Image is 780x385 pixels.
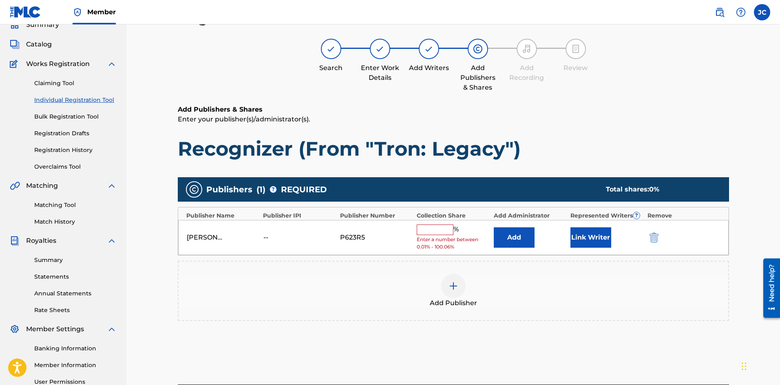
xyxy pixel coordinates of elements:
img: help [736,7,746,17]
div: Publisher Number [340,211,413,220]
div: Add Administrator [494,211,567,220]
img: expand [107,324,117,334]
span: 0 % [649,185,659,193]
iframe: Resource Center [757,255,780,321]
a: Public Search [712,4,728,20]
div: Publisher Name [186,211,259,220]
div: Drag [742,354,747,378]
div: Total shares: [606,185,713,194]
img: search [715,7,725,17]
span: ( 1 ) [256,183,265,196]
span: Royalties [26,236,56,246]
img: Matching [10,181,20,191]
span: ? [633,212,640,219]
img: expand [107,236,117,246]
span: Summary [26,20,59,30]
img: publishers [189,185,199,194]
div: Review [555,63,596,73]
span: Publishers [206,183,252,196]
span: % [453,224,461,235]
a: Statements [34,273,117,281]
p: Enter your publisher(s)/administrator(s). [178,114,729,124]
h6: Add Publishers & Shares [178,105,729,114]
a: Annual Statements [34,289,117,298]
span: ? [270,186,276,193]
img: expand [107,59,117,69]
a: Individual Registration Tool [34,96,117,104]
h1: Recognizer (From "Tron: Legacy") [178,136,729,161]
button: Link Writer [570,227,611,248]
span: Catalog [26,40,52,49]
div: Collection Share [417,211,490,220]
a: Claiming Tool [34,79,117,88]
img: Catalog [10,40,20,49]
a: Registration Drafts [34,129,117,138]
a: Member Information [34,361,117,370]
a: SummarySummary [10,20,59,30]
img: 12a2ab48e56ec057fbd8.svg [650,233,658,242]
a: CatalogCatalog [10,40,52,49]
span: Member [87,7,116,17]
div: Search [311,63,351,73]
img: add [449,281,458,291]
span: Matching [26,181,58,191]
div: Remove [647,211,720,220]
span: Works Registration [26,59,90,69]
img: Summary [10,20,20,30]
img: Works Registration [10,59,20,69]
a: Match History [34,218,117,226]
div: Add Writers [409,63,449,73]
img: expand [107,181,117,191]
img: Top Rightsholder [73,7,82,17]
div: User Menu [754,4,770,20]
img: Member Settings [10,324,20,334]
span: Enter a number between 0.01% - 100.06% [417,236,489,251]
img: MLC Logo [10,6,41,18]
a: Bulk Registration Tool [34,112,117,121]
a: Rate Sheets [34,306,117,315]
div: Help [733,4,749,20]
span: Add Publisher [430,298,477,308]
button: Add [494,227,535,248]
img: step indicator icon for Enter Work Details [375,44,385,54]
img: step indicator icon for Add Writers [424,44,434,54]
div: Represented Writers [570,211,643,220]
img: Royalties [10,236,20,246]
a: Matching Tool [34,201,117,209]
span: Member Settings [26,324,84,334]
a: Summary [34,256,117,264]
a: Overclaims Tool [34,163,117,171]
div: Add Recording [506,63,547,83]
iframe: Chat Widget [739,346,780,385]
a: Registration History [34,146,117,154]
a: Banking Information [34,344,117,353]
img: step indicator icon for Review [571,44,581,54]
div: Add Publishers & Shares [457,63,498,92]
div: Enter Work Details [360,63,400,83]
div: Publisher IPI [263,211,336,220]
span: REQUIRED [281,183,327,196]
img: step indicator icon for Search [326,44,336,54]
img: step indicator icon for Add Recording [522,44,532,54]
img: step indicator icon for Add Publishers & Shares [473,44,483,54]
